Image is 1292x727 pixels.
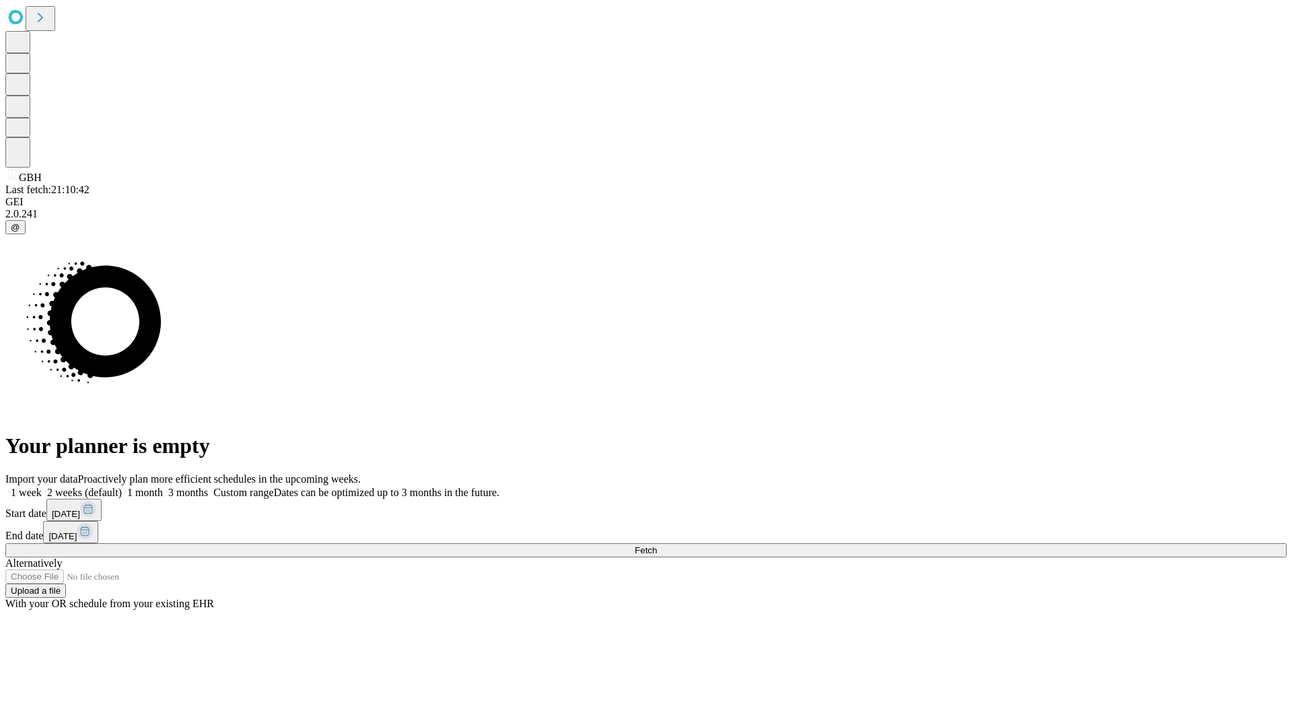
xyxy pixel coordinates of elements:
[46,499,102,521] button: [DATE]
[5,434,1287,458] h1: Your planner is empty
[11,487,42,498] span: 1 week
[11,222,20,232] span: @
[5,584,66,598] button: Upload a file
[5,208,1287,220] div: 2.0.241
[5,499,1287,521] div: Start date
[78,473,361,485] span: Proactively plan more efficient schedules in the upcoming weeks.
[168,487,208,498] span: 3 months
[5,473,78,485] span: Import your data
[5,196,1287,208] div: GEI
[5,184,89,195] span: Last fetch: 21:10:42
[5,521,1287,543] div: End date
[43,521,98,543] button: [DATE]
[47,487,122,498] span: 2 weeks (default)
[274,487,499,498] span: Dates can be optimized up to 3 months in the future.
[52,509,80,519] span: [DATE]
[5,557,62,569] span: Alternatively
[19,172,42,183] span: GBH
[213,487,273,498] span: Custom range
[48,531,77,541] span: [DATE]
[127,487,163,498] span: 1 month
[5,220,26,234] button: @
[635,545,657,555] span: Fetch
[5,598,214,609] span: With your OR schedule from your existing EHR
[5,543,1287,557] button: Fetch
